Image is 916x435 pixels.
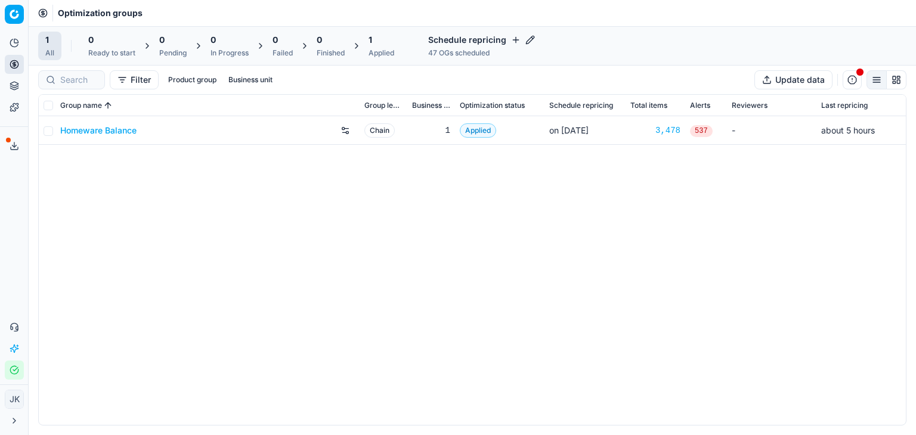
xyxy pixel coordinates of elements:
div: Pending [159,48,187,58]
span: 1 [369,34,372,46]
span: Chain [364,123,395,138]
span: Last repricing [821,101,868,110]
span: Group level [364,101,403,110]
span: 0 [211,34,216,46]
td: - [727,116,816,145]
a: Homeware Balance [60,125,137,136]
span: Schedule repricing [549,101,613,110]
button: Business unit [224,73,277,87]
span: 1 [45,34,49,46]
span: 0 [159,34,165,46]
span: about 5 hours [821,125,875,135]
input: Search [60,74,97,86]
span: 0 [88,34,94,46]
div: All [45,48,54,58]
span: Group name [60,101,102,110]
span: Total items [630,101,667,110]
a: 3,478 [630,125,680,136]
span: JK [5,390,23,408]
div: Ready to start [88,48,135,58]
div: Applied [369,48,394,58]
span: Reviewers [732,101,768,110]
button: Product group [163,73,221,87]
div: 47 OGs scheduled [428,48,535,58]
span: Alerts [690,101,710,110]
div: 1 [412,125,450,136]
button: Update data [754,70,833,89]
div: Finished [317,48,345,58]
span: Applied [460,123,496,138]
button: JK [5,390,24,409]
div: In Progress [211,48,249,58]
div: Failed [273,48,293,58]
button: Sorted by Group name ascending [102,100,114,111]
span: Optimization groups [58,7,143,19]
span: on [DATE] [549,125,589,135]
h4: Schedule repricing [428,34,535,46]
nav: breadcrumb [58,7,143,19]
span: Business unit [412,101,450,110]
span: 0 [317,34,322,46]
button: Filter [110,70,159,89]
span: Optimization status [460,101,525,110]
span: 0 [273,34,278,46]
span: 537 [690,125,713,137]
